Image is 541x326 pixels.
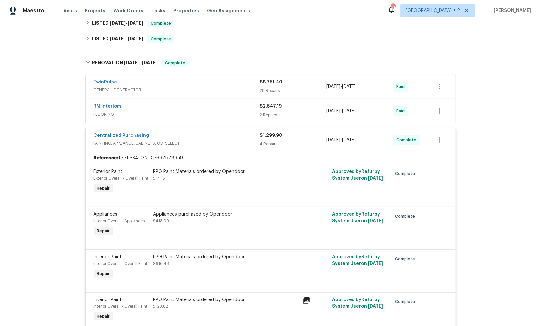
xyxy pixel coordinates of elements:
[110,21,126,25] span: [DATE]
[83,15,458,31] div: LISTED [DATE]-[DATE]Complete
[92,19,143,27] h6: LISTED
[326,109,340,113] span: [DATE]
[142,60,158,65] span: [DATE]
[94,155,118,161] b: Reference:
[128,36,143,41] span: [DATE]
[396,137,419,143] span: Complete
[368,304,383,309] span: [DATE]
[391,4,395,11] div: 61
[94,80,117,84] a: TwinPulse
[128,21,143,25] span: [DATE]
[85,7,105,14] span: Projects
[94,111,260,118] span: FLOORING
[326,138,340,142] span: [DATE]
[368,219,383,223] span: [DATE]
[92,35,143,43] h6: LISTED
[110,36,143,41] span: -
[94,176,149,180] span: Exterior Overall - Overall Paint
[173,7,199,14] span: Properties
[92,59,158,67] h6: RENOVATION
[153,176,167,180] span: $141.51
[406,7,460,14] span: [GEOGRAPHIC_DATA] + 2
[94,270,113,277] span: Repair
[332,255,383,266] span: Approved by Refurby System User on
[94,185,113,191] span: Repair
[326,137,356,143] span: -
[491,7,531,14] span: [PERSON_NAME]
[342,138,356,142] span: [DATE]
[94,228,113,234] span: Repair
[83,31,458,47] div: LISTED [DATE]-[DATE]Complete
[396,108,407,114] span: Paid
[395,213,418,220] span: Complete
[94,169,123,174] span: Exterior Paint
[395,256,418,262] span: Complete
[148,36,174,42] span: Complete
[94,262,148,266] span: Interior Overall - Overall Paint
[151,8,165,13] span: Tasks
[153,262,169,266] span: $616.48
[94,87,260,93] span: GENERAL_CONTRACTOR
[124,60,158,65] span: -
[260,87,327,94] div: 29 Repairs
[342,84,356,89] span: [DATE]
[395,299,418,305] span: Complete
[302,297,328,304] div: 1
[110,36,126,41] span: [DATE]
[332,298,383,309] span: Approved by Refurby System User on
[86,152,456,164] div: TZZPSK4C7NTQ-697b789a9
[110,21,143,25] span: -
[23,7,44,14] span: Maestro
[94,219,145,223] span: Interior Overall - Appliances
[94,140,260,147] span: PAINTING, APPLIANCE, CABINETS, OD_SELECT
[83,52,458,74] div: RENOVATION [DATE]-[DATE]Complete
[94,255,122,259] span: Interior Paint
[94,298,122,302] span: Interior Paint
[94,104,122,109] a: RM Interiors
[326,108,356,114] span: -
[326,84,340,89] span: [DATE]
[94,313,113,320] span: Repair
[94,212,118,217] span: Appliances
[395,170,418,177] span: Complete
[153,168,298,175] div: PPG Paint Materials ordered by Opendoor
[153,211,298,218] div: Appliances purchased by Opendoor
[153,304,168,308] span: $123.82
[94,133,149,138] a: Centralized Purchasing
[153,297,298,303] div: PPG Paint Materials ordered by Opendoor
[332,212,383,223] span: Approved by Refurby System User on
[332,169,383,181] span: Approved by Refurby System User on
[260,133,283,138] span: $1,299.90
[260,141,327,147] div: 4 Repairs
[153,254,298,260] div: PPG Paint Materials ordered by Opendoor
[148,20,174,27] span: Complete
[342,109,356,113] span: [DATE]
[124,60,140,65] span: [DATE]
[326,83,356,90] span: -
[153,219,169,223] span: $418.09
[260,104,282,109] span: $2,647.19
[94,304,148,308] span: Interior Overall - Overall Paint
[63,7,77,14] span: Visits
[396,83,407,90] span: Paid
[368,176,383,181] span: [DATE]
[113,7,143,14] span: Work Orders
[207,7,250,14] span: Geo Assignments
[368,261,383,266] span: [DATE]
[260,80,283,84] span: $8,751.40
[162,60,188,66] span: Complete
[260,112,327,118] div: 2 Repairs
